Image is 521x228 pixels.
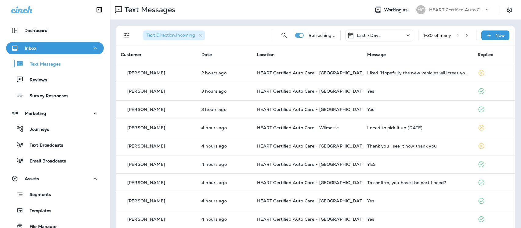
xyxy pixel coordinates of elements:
p: Oct 8, 2025 09:06 AM [201,198,247,203]
p: Oct 8, 2025 09:13 AM [201,144,247,148]
span: Replied [478,52,494,57]
div: Yes [367,198,468,203]
span: HEART Certified Auto Care - [GEOGRAPHIC_DATA] [257,107,367,112]
p: [PERSON_NAME] [127,107,165,112]
span: Location [257,52,275,57]
button: Segments [6,188,104,201]
span: HEART Certified Auto Care - [GEOGRAPHIC_DATA] [257,162,367,167]
p: Oct 8, 2025 10:15 AM [201,89,247,94]
p: [PERSON_NAME] [127,180,165,185]
button: Collapse Sidebar [91,4,108,16]
span: HEART Certified Auto Care - [GEOGRAPHIC_DATA] [257,180,367,185]
p: Text Messages [24,62,61,67]
p: Marketing [25,111,46,116]
div: To confirm, you have the part I need? [367,180,468,185]
p: Assets [25,176,39,181]
span: Date [201,52,212,57]
button: Reviews [6,73,104,86]
span: HEART Certified Auto Care - [GEOGRAPHIC_DATA] [257,88,367,94]
button: Journeys [6,123,104,135]
span: Working as: [384,7,410,12]
div: Yes [367,89,468,94]
p: Journeys [24,127,49,133]
button: Email Broadcasts [6,154,104,167]
button: Dashboard [6,24,104,37]
button: Filters [121,29,133,41]
p: [PERSON_NAME] [127,125,165,130]
span: Customer [121,52,142,57]
p: Email Broadcasts [24,159,66,164]
p: Dashboard [24,28,48,33]
p: HEART Certified Auto Care [429,7,484,12]
button: Text Messages [6,57,104,70]
div: Yes [367,217,468,222]
span: HEART Certified Auto Care - [GEOGRAPHIC_DATA] [257,198,367,204]
p: [PERSON_NAME] [127,70,165,75]
span: Text Direction : Incoming [147,32,195,38]
p: Refreshing... [309,33,335,38]
button: Settings [504,4,515,15]
p: Oct 8, 2025 09:20 AM [201,125,247,130]
span: HEART Certified Auto Care - Wilmette [257,125,339,130]
p: Text Broadcasts [24,143,63,148]
button: Marketing [6,107,104,119]
p: Inbox [25,46,36,51]
p: Oct 8, 2025 09:06 AM [201,180,247,185]
p: [PERSON_NAME] [127,144,165,148]
p: [PERSON_NAME] [127,162,165,167]
p: Text Messages [122,5,175,14]
div: Liked “Hopefully the new vehicles will treat you well” [367,70,468,75]
div: HC [416,5,425,14]
p: [PERSON_NAME] [127,198,165,203]
p: Survey Responses [24,93,68,99]
p: [PERSON_NAME] [127,89,165,94]
p: Segments [24,192,51,198]
span: HEART Certified Auto Care - [GEOGRAPHIC_DATA] [257,216,367,222]
p: New [495,33,505,38]
span: HEART Certified Auto Care - [GEOGRAPHIC_DATA] [257,70,367,76]
p: Reviews [24,77,47,83]
span: HEART Certified Auto Care - [GEOGRAPHIC_DATA] [257,143,367,149]
div: Thank you I see it now thank you [367,144,468,148]
p: Oct 8, 2025 10:57 AM [201,70,247,75]
button: Text Broadcasts [6,138,104,151]
p: Oct 8, 2025 09:39 AM [201,107,247,112]
button: Assets [6,173,104,185]
button: Templates [6,204,104,217]
button: Search Messages [278,29,290,41]
button: Survey Responses [6,89,104,102]
p: Oct 8, 2025 09:05 AM [201,217,247,222]
button: Inbox [6,42,104,54]
div: Text Direction:Incoming [143,30,205,40]
p: [PERSON_NAME] [127,217,165,222]
p: Last 7 Days [357,33,381,38]
div: 1 - 20 of many [423,33,451,38]
p: Templates [24,208,51,214]
div: Yes [367,107,468,112]
div: YES [367,162,468,167]
div: I need to pick it up today [367,125,468,130]
p: Oct 8, 2025 09:06 AM [201,162,247,167]
span: Message [367,52,386,57]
